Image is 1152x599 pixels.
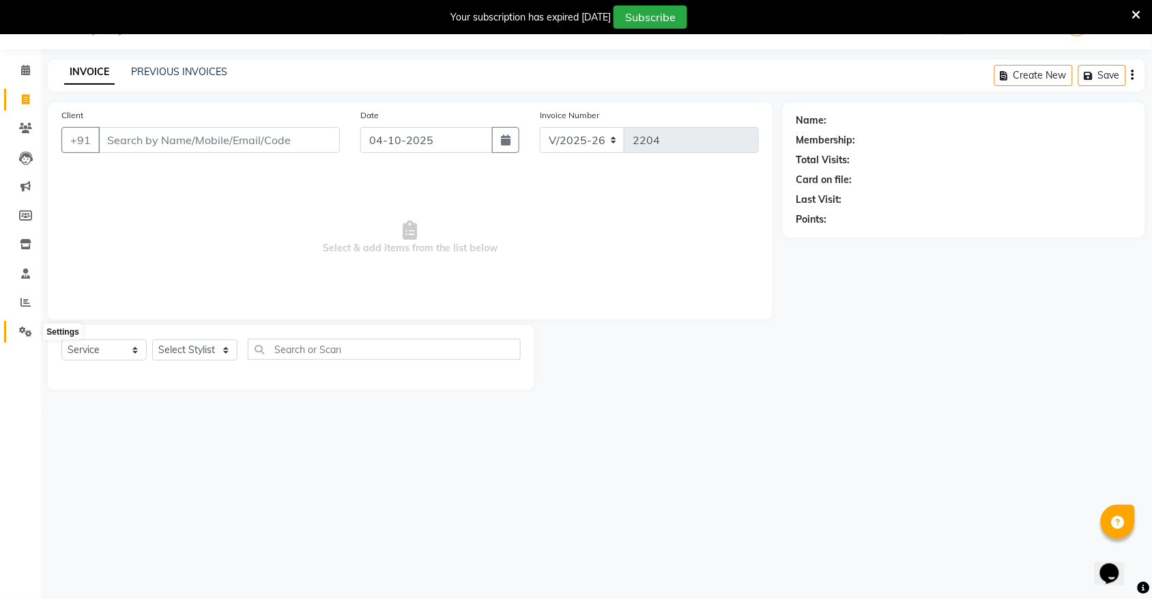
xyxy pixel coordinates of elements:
[248,339,521,360] input: Search or Scan
[61,127,100,153] button: +91
[61,109,83,122] label: Client
[131,66,227,78] a: PREVIOUS INVOICES
[64,60,115,85] a: INVOICE
[796,153,850,167] div: Total Visits:
[796,193,842,207] div: Last Visit:
[1095,544,1138,585] iframe: chat widget
[614,5,687,29] button: Subscribe
[98,127,340,153] input: Search by Name/Mobile/Email/Code
[994,65,1073,86] button: Create New
[796,173,852,187] div: Card on file:
[796,133,856,148] div: Membership:
[796,212,827,227] div: Points:
[450,10,611,25] div: Your subscription has expired [DATE]
[43,324,82,340] div: Settings
[540,109,599,122] label: Invoice Number
[360,109,379,122] label: Date
[61,169,759,306] span: Select & add items from the list below
[796,113,827,128] div: Name:
[1078,65,1126,86] button: Save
